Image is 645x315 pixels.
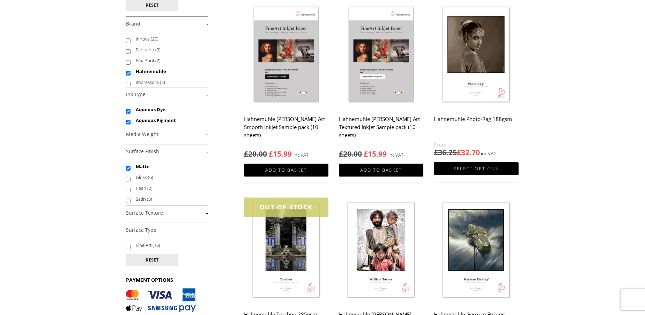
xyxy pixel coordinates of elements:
h4: Surface Finish [126,144,208,158]
bdi: 20.00 [244,149,267,159]
span: (2) [160,79,165,85]
a: - [126,227,208,234]
button: Reset [126,254,178,266]
strong: inc VAT [388,151,403,159]
a: + [126,210,208,216]
bdi: 15.99 [269,149,292,159]
a: + [126,131,208,138]
label: Matte [136,161,202,172]
span: (2) [155,57,161,64]
span: (16) [153,242,160,248]
h4: Brand [126,16,208,30]
a: Hahnemuhle [PERSON_NAME] Art Textured Inkjet Sample pack (10 sheets) inc VAT [339,2,423,159]
span: (6) [148,174,153,180]
label: Aqueous Pigment [136,115,202,126]
h4: Ink Type [126,87,208,101]
bdi: 15.99 [364,149,387,159]
a: Hahnemuhle [PERSON_NAME] Art Smooth Inkjet Sample pack (10 sheets) inc VAT [244,2,328,159]
img: Hahnemuhle Photo-Rag 188gsm [434,2,518,108]
img: Hahnemuhle Matt Fine Art Smooth Inkjet Sample pack (10 sheets) [244,2,328,108]
h3: PAYMENT OPTIONS [126,277,208,283]
span: (25) [151,36,158,42]
a: Add to basket: “Hahnemuhle Matt Fine Art Smooth Inkjet Sample pack (10 sheets)” [244,164,328,177]
span: £ [339,149,343,159]
img: Hahnemuhle Torchon 285gsm [244,198,328,303]
a: Select options for “Hahnemuhle Photo-Rag 188gsm” [434,162,518,175]
label: Satin [136,194,202,205]
label: Innova [136,34,202,44]
img: Hahnemuhle German Etching 310gsm [434,198,518,303]
label: Hahnemuhle [136,66,202,77]
a: - [126,91,208,98]
span: (2) [147,185,153,191]
label: FibaPrint [136,55,202,66]
img: Hahnemuhle Matt Fine Art Textured Inkjet Sample pack (10 sheets) [339,2,423,108]
h4: Surface Texture [126,206,208,220]
span: (3) [147,196,152,202]
a: - [126,21,208,27]
span: £ [457,148,461,157]
label: Pearl [136,183,202,194]
label: Impressora [136,77,202,88]
strong: inc VAT [294,151,309,159]
h4: Media Weight [126,127,208,141]
h4: Surface Type [126,223,208,237]
h2: Hahnemuhle [PERSON_NAME] Art Smooth Inkjet Sample pack (10 sheets) [244,113,328,142]
h2: Hahnemuhle [PERSON_NAME] Art Textured Inkjet Sample pack (10 sheets) [339,113,423,142]
span: £ [364,149,368,159]
span: £ [269,149,273,159]
div: OUT OF STOCK [244,198,328,217]
h2: Hahnemuhle Photo-Rag 188gsm [434,113,518,141]
span: £ [434,148,438,157]
label: Gloss [136,172,202,183]
a: - [126,148,208,155]
img: Hahnemuhle William Turner 190gsm [339,198,423,303]
a: Hahnemuhle Photo-Rag 188gsm £36.25£32.70 [434,2,518,158]
bdi: 36.25 [434,148,457,157]
a: Add to basket: “Hahnemuhle Matt Fine Art Textured Inkjet Sample pack (10 sheets)” [339,164,423,177]
label: Fabriano [136,44,202,55]
bdi: 20.00 [339,149,362,159]
label: Fine Art [136,240,202,251]
span: £ [244,149,248,159]
label: Aqueous Dye [136,104,202,115]
bdi: 32.70 [457,148,480,157]
span: (3) [155,46,161,53]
